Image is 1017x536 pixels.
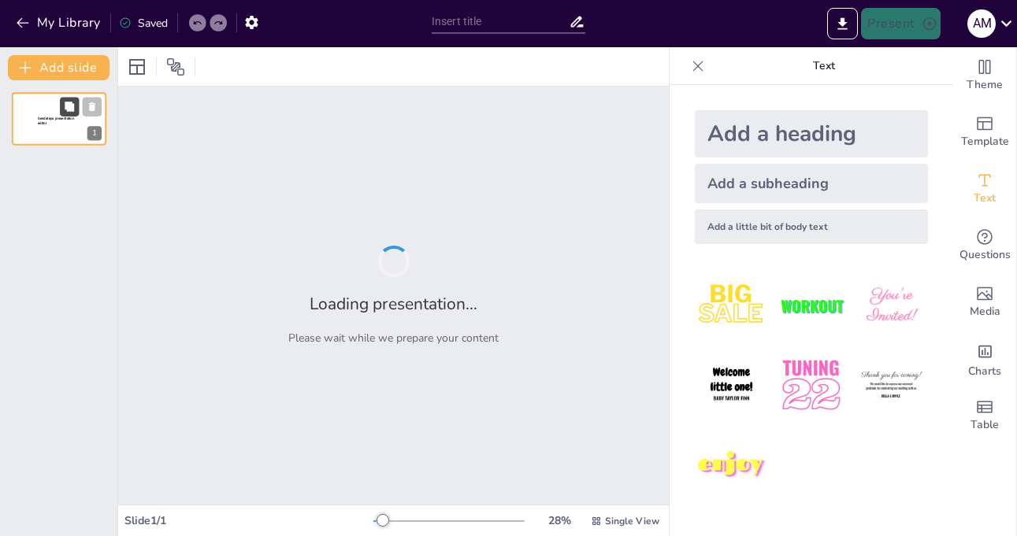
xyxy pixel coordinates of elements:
[695,209,928,244] div: Add a little bit of body text
[12,92,106,146] div: 1
[967,8,996,39] button: A M
[83,97,102,116] button: Cannot delete last slide
[827,8,858,39] button: Export to PowerPoint
[288,331,499,346] p: Please wait while we prepare your content
[124,54,150,79] div: Layout
[974,190,996,207] span: Text
[953,274,1016,331] div: Add images, graphics, shapes or video
[774,269,848,342] img: 2.jpeg
[166,57,185,76] span: Position
[540,513,578,528] div: 28 %
[971,416,999,434] span: Table
[968,363,1001,380] span: Charts
[953,331,1016,387] div: Add charts and graphs
[967,76,1003,94] span: Theme
[124,513,373,528] div: Slide 1 / 1
[695,349,768,422] img: 4.jpeg
[953,104,1016,161] div: Add ready made slides
[12,10,107,35] button: My Library
[953,217,1016,274] div: Get real-time input from your audience
[695,164,928,203] div: Add a subheading
[953,161,1016,217] div: Add text boxes
[953,387,1016,444] div: Add a table
[38,116,74,125] span: Sendsteps presentation editor
[774,349,848,422] img: 5.jpeg
[87,127,102,141] div: 1
[855,269,928,342] img: 3.jpeg
[967,9,996,38] div: A M
[695,269,768,342] img: 1.jpeg
[310,293,477,315] h2: Loading presentation...
[959,246,1011,264] span: Questions
[432,10,569,33] input: Insert title
[970,303,1000,320] span: Media
[695,110,928,157] div: Add a heading
[855,349,928,422] img: 6.jpeg
[861,8,940,39] button: Present
[8,55,109,80] button: Add slide
[605,515,659,527] span: Single View
[711,47,937,85] p: Text
[60,97,79,116] button: Duplicate Slide
[961,133,1009,150] span: Template
[695,429,768,502] img: 7.jpeg
[953,47,1016,104] div: Change the overall theme
[119,16,168,31] div: Saved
